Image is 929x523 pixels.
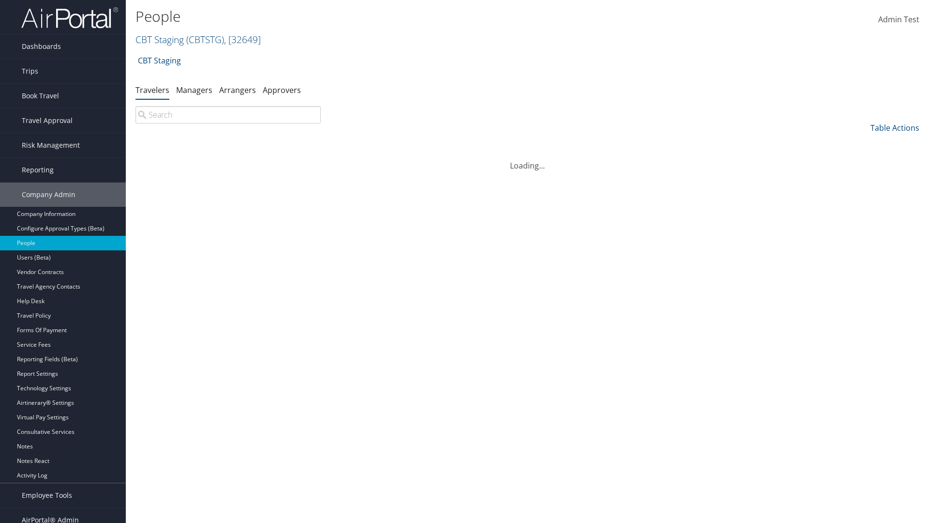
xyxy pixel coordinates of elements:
a: Travelers [135,85,169,95]
a: Table Actions [870,123,919,133]
img: airportal-logo.png [21,6,118,29]
h1: People [135,6,658,27]
span: Company Admin [22,183,75,207]
a: CBT Staging [135,33,261,46]
input: Search [135,106,321,123]
a: Arrangers [219,85,256,95]
a: Managers [176,85,212,95]
span: Risk Management [22,133,80,157]
span: Reporting [22,158,54,182]
a: Admin Test [878,5,919,35]
span: Trips [22,59,38,83]
a: Approvers [263,85,301,95]
span: , [ 32649 ] [224,33,261,46]
span: Book Travel [22,84,59,108]
span: Admin Test [878,14,919,25]
span: Travel Approval [22,108,73,133]
span: ( CBTSTG ) [186,33,224,46]
span: Employee Tools [22,483,72,508]
div: Loading... [135,148,919,171]
span: Dashboards [22,34,61,59]
a: CBT Staging [138,51,181,70]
